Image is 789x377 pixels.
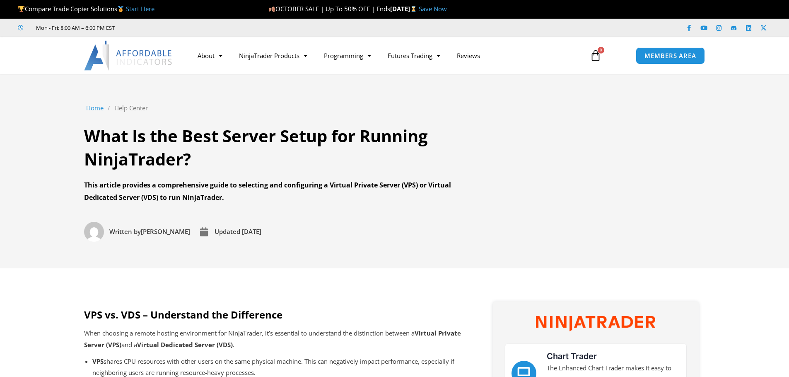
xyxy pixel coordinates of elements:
[18,5,154,13] span: Compare Trade Copier Solutions
[84,222,104,242] img: Picture of David Koehler
[107,226,190,238] span: [PERSON_NAME]
[269,6,275,12] img: 🍂
[598,47,604,54] span: 0
[215,227,240,236] span: Updated
[126,5,154,13] a: Start Here
[18,6,24,12] img: 🏆
[108,102,110,114] span: /
[536,316,655,331] img: NinjaTrader Wordmark color RGB | Affordable Indicators – NinjaTrader
[84,124,465,171] h1: What Is the Best Server Setup for Running NinjaTrader?
[84,328,464,351] p: When choosing a remote hosting environment for NinjaTrader, it’s essential to understand the dist...
[268,5,390,13] span: OCTOBER SALE | Up To 50% OFF | Ends
[84,41,173,71] img: LogoAI | Affordable Indicators – NinjaTrader
[419,5,447,13] a: Save Now
[189,46,231,65] a: About
[137,341,233,349] strong: Virtual Dedicated Server (VDS)
[242,227,261,236] time: [DATE]
[92,357,104,365] strong: VPS
[84,179,465,204] div: This article provides a comprehensive guide to selecting and configuring a Virtual Private Server...
[644,53,696,59] span: MEMBERS AREA
[231,46,316,65] a: NinjaTrader Products
[547,351,597,361] a: Chart Trader
[126,24,251,32] iframe: Customer reviews powered by Trustpilot
[114,102,148,114] a: Help Center
[636,47,705,64] a: MEMBERS AREA
[86,102,104,114] a: Home
[316,46,379,65] a: Programming
[34,23,115,33] span: Mon - Fri: 8:00 AM – 6:00 PM EST
[577,44,614,68] a: 0
[118,6,124,12] img: 🥇
[84,308,464,321] h2: VPS vs. VDS – Understand the Difference
[109,227,141,236] span: Written by
[410,6,417,12] img: ⌛
[390,5,419,13] strong: [DATE]
[189,46,580,65] nav: Menu
[449,46,488,65] a: Reviews
[379,46,449,65] a: Futures Trading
